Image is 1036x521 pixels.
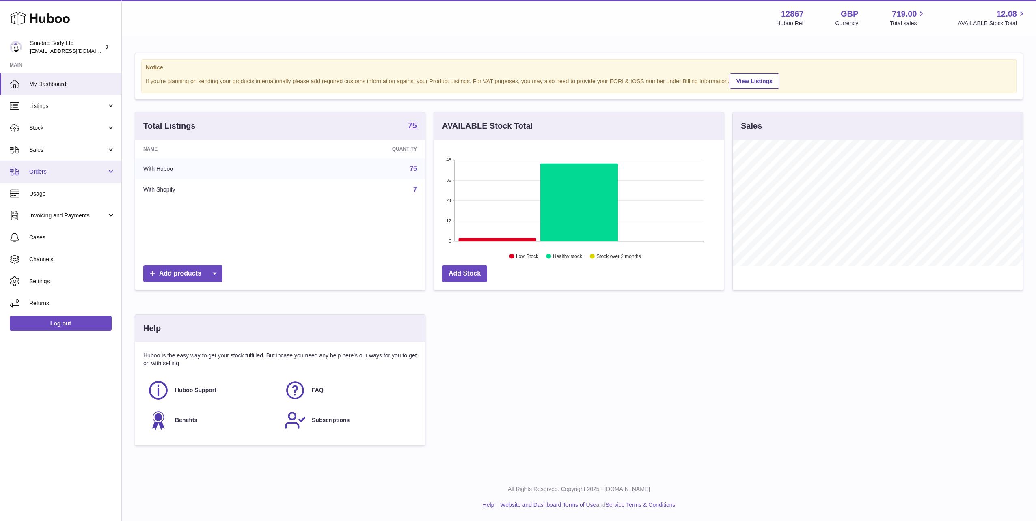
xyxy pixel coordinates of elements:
a: Log out [10,316,112,331]
span: AVAILABLE Stock Total [958,19,1026,27]
h3: Total Listings [143,121,196,131]
strong: 75 [408,121,417,129]
li: and [497,501,675,509]
span: Cases [29,234,115,241]
img: felicity@sundaebody.com [10,41,22,53]
text: Healthy stock [553,254,583,259]
span: Returns [29,299,115,307]
span: Listings [29,102,107,110]
span: [EMAIL_ADDRESS][DOMAIN_NAME] [30,47,119,54]
span: Orders [29,168,107,176]
h3: AVAILABLE Stock Total [442,121,533,131]
a: View Listings [730,73,779,89]
span: Benefits [175,416,197,424]
span: 12.08 [997,9,1017,19]
span: Stock [29,124,107,132]
a: 12.08 AVAILABLE Stock Total [958,9,1026,27]
div: Currency [835,19,859,27]
span: Subscriptions [312,416,350,424]
a: 719.00 Total sales [890,9,926,27]
a: Subscriptions [284,409,413,431]
text: 36 [446,178,451,183]
div: If you're planning on sending your products internationally please add required customs informati... [146,72,1012,89]
h3: Sales [741,121,762,131]
text: Low Stock [516,254,539,259]
span: Sales [29,146,107,154]
a: Add products [143,265,222,282]
a: 75 [410,165,417,172]
p: All Rights Reserved. Copyright 2025 - [DOMAIN_NAME] [128,485,1030,493]
a: Huboo Support [147,379,276,401]
div: Huboo Ref [777,19,804,27]
span: Usage [29,190,115,198]
span: FAQ [312,386,324,394]
a: 7 [413,186,417,193]
a: FAQ [284,379,413,401]
span: My Dashboard [29,80,115,88]
text: 0 [449,239,451,243]
text: 24 [446,198,451,203]
span: Invoicing and Payments [29,212,107,220]
h3: Help [143,323,161,334]
span: Huboo Support [175,386,216,394]
strong: 12867 [781,9,804,19]
a: 75 [408,121,417,131]
text: 48 [446,157,451,162]
div: Sundae Body Ltd [30,39,103,55]
a: Add Stock [442,265,487,282]
a: Website and Dashboard Terms of Use [500,502,596,508]
span: Total sales [890,19,926,27]
strong: GBP [841,9,858,19]
th: Name [135,140,291,158]
text: 12 [446,218,451,223]
text: Stock over 2 months [596,254,641,259]
td: With Huboo [135,158,291,179]
th: Quantity [291,140,425,158]
span: Settings [29,278,115,285]
a: Service Terms & Conditions [606,502,676,508]
strong: Notice [146,64,1012,71]
td: With Shopify [135,179,291,200]
a: Help [483,502,494,508]
span: 719.00 [892,9,917,19]
a: Benefits [147,409,276,431]
span: Channels [29,256,115,263]
p: Huboo is the easy way to get your stock fulfilled. But incase you need any help here's our ways f... [143,352,417,367]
